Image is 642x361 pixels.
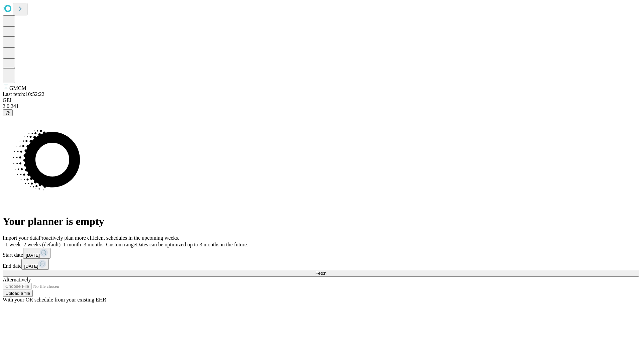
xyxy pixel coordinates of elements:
[3,215,639,228] h1: Your planner is empty
[5,242,21,247] span: 1 week
[26,253,40,258] span: [DATE]
[21,259,49,270] button: [DATE]
[315,271,326,276] span: Fetch
[84,242,103,247] span: 3 months
[3,248,639,259] div: Start date
[23,248,50,259] button: [DATE]
[3,109,13,116] button: @
[106,242,136,247] span: Custom range
[3,97,639,103] div: GEI
[3,270,639,277] button: Fetch
[24,264,38,269] span: [DATE]
[3,235,39,241] span: Import your data
[63,242,81,247] span: 1 month
[3,297,106,303] span: With your OR schedule from your existing EHR
[5,110,10,115] span: @
[3,259,639,270] div: End date
[23,242,61,247] span: 2 weeks (default)
[39,235,179,241] span: Proactively plan more efficient schedules in the upcoming weeks.
[9,85,26,91] span: GMCM
[3,103,639,109] div: 2.0.241
[3,91,44,97] span: Last fetch: 10:52:22
[3,290,33,297] button: Upload a file
[3,277,31,282] span: Alternatively
[136,242,248,247] span: Dates can be optimized up to 3 months in the future.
